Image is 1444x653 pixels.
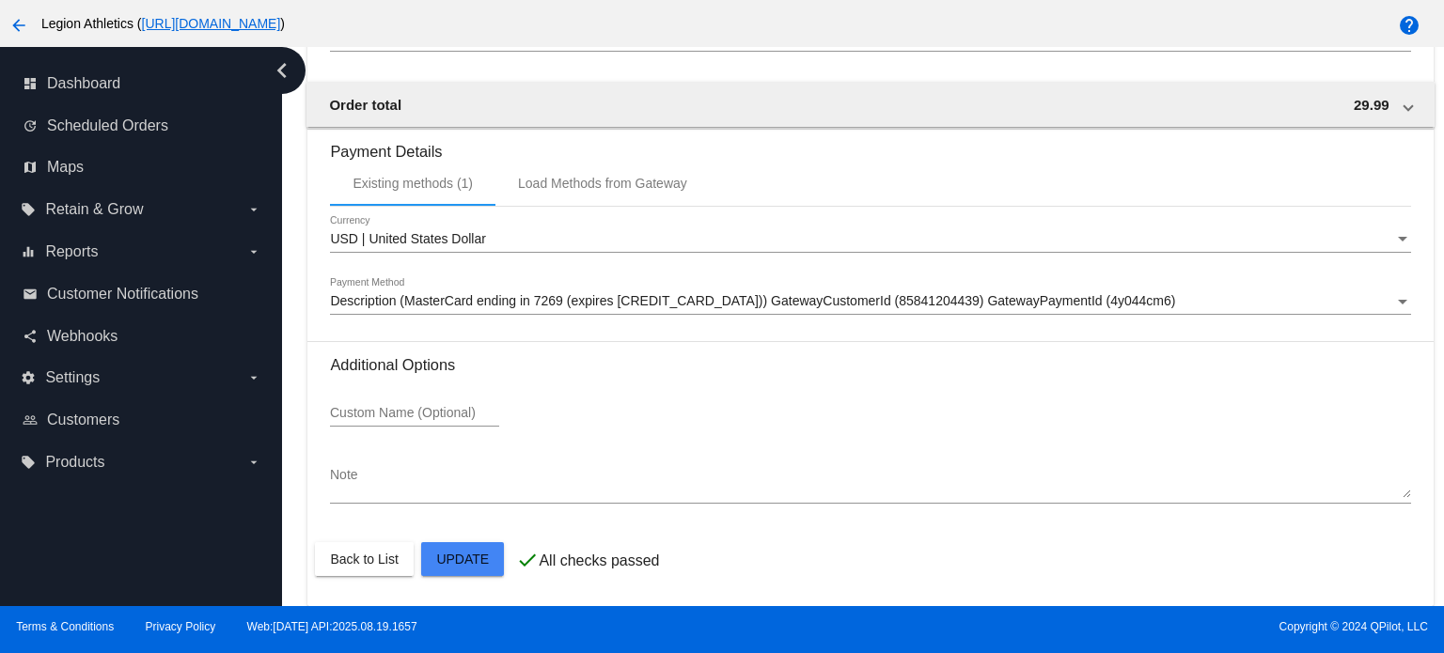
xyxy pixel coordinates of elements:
[8,14,30,37] mat-icon: arrow_back
[518,176,687,191] div: Load Methods from Gateway
[146,620,216,633] a: Privacy Policy
[21,244,36,259] i: equalizer
[45,454,104,471] span: Products
[23,76,38,91] i: dashboard
[306,82,1434,127] mat-expansion-panel-header: Order total 29.99
[47,328,118,345] span: Webhooks
[23,160,38,175] i: map
[246,455,261,470] i: arrow_drop_down
[47,117,168,134] span: Scheduled Orders
[45,201,143,218] span: Retain & Grow
[246,202,261,217] i: arrow_drop_down
[47,75,120,92] span: Dashboard
[516,549,539,571] mat-icon: check
[23,287,38,302] i: email
[330,552,398,567] span: Back to List
[330,406,499,421] input: Custom Name (Optional)
[315,542,413,576] button: Back to List
[23,152,261,182] a: map Maps
[330,232,1410,247] mat-select: Currency
[330,231,485,246] span: USD | United States Dollar
[1354,97,1389,113] span: 29.99
[23,111,261,141] a: update Scheduled Orders
[23,69,261,99] a: dashboard Dashboard
[246,244,261,259] i: arrow_drop_down
[329,97,401,113] span: Order total
[330,293,1175,308] span: Description (MasterCard ending in 7269 (expires [CREDIT_CARD_DATA])) GatewayCustomerId (858412044...
[330,129,1410,161] h3: Payment Details
[21,370,36,385] i: settings
[45,369,100,386] span: Settings
[246,370,261,385] i: arrow_drop_down
[23,412,38,428] i: people_outline
[21,202,36,217] i: local_offer
[23,329,38,344] i: share
[247,620,417,633] a: Web:[DATE] API:2025.08.19.1657
[436,552,489,567] span: Update
[21,455,36,470] i: local_offer
[1398,14,1420,37] mat-icon: help
[738,620,1428,633] span: Copyright © 2024 QPilot, LLC
[23,405,261,435] a: people_outline Customers
[539,552,659,569] p: All checks passed
[421,542,504,576] button: Update
[47,159,84,176] span: Maps
[47,412,119,428] span: Customers
[16,620,114,633] a: Terms & Conditions
[23,321,261,351] a: share Webhooks
[267,55,297,86] i: chevron_left
[45,243,98,260] span: Reports
[142,16,281,31] a: [URL][DOMAIN_NAME]
[47,286,198,303] span: Customer Notifications
[330,294,1410,309] mat-select: Payment Method
[23,279,261,309] a: email Customer Notifications
[41,16,285,31] span: Legion Athletics ( )
[353,176,473,191] div: Existing methods (1)
[23,118,38,133] i: update
[330,356,1410,374] h3: Additional Options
